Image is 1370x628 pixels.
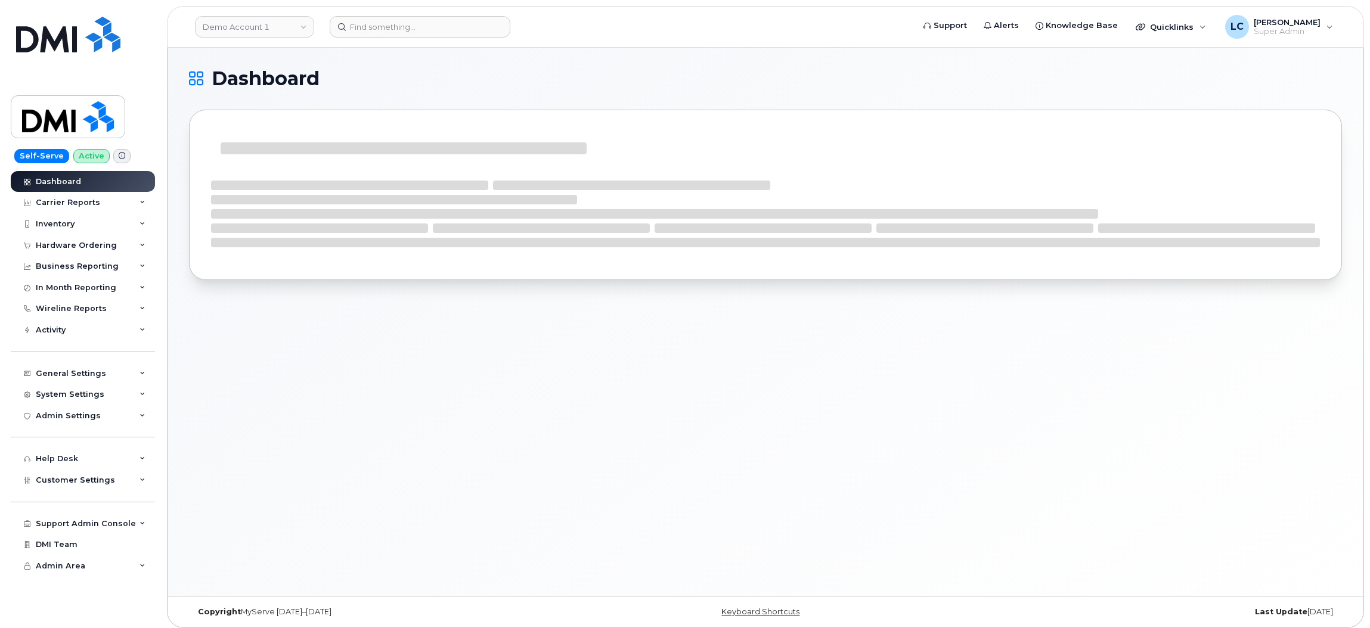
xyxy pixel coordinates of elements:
strong: Last Update [1255,607,1307,616]
strong: Copyright [198,607,241,616]
div: MyServe [DATE]–[DATE] [189,607,574,617]
span: Dashboard [212,70,320,88]
div: [DATE] [957,607,1342,617]
a: Keyboard Shortcuts [721,607,799,616]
